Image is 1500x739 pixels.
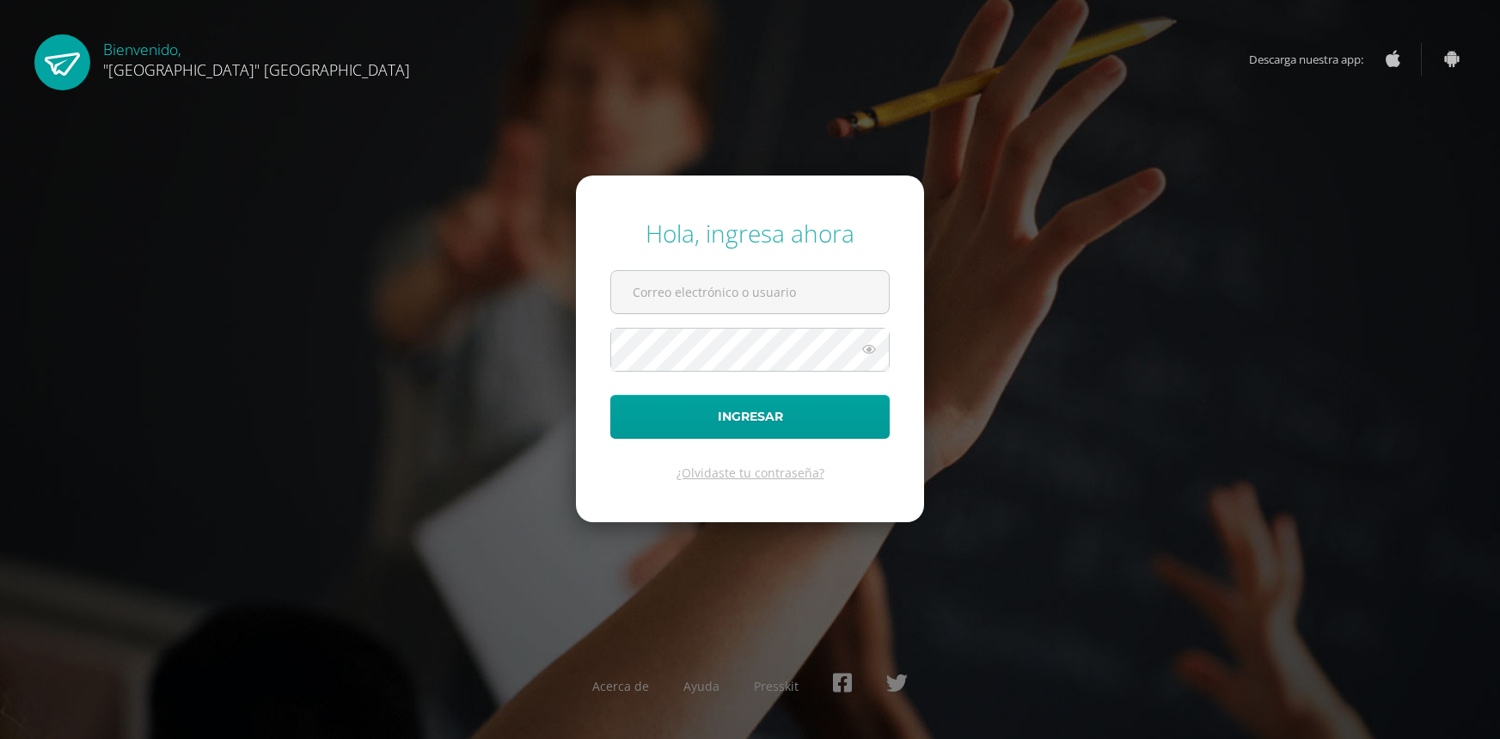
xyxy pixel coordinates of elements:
a: Ayuda [683,678,719,694]
a: ¿Olvidaste tu contraseña? [677,465,824,481]
a: Presskit [754,678,799,694]
div: Bienvenido, [103,34,410,80]
div: Hola, ingresa ahora [610,217,890,249]
span: Descarga nuestra app: [1249,43,1381,76]
input: Correo electrónico o usuario [611,271,889,313]
a: Acerca de [592,678,649,694]
button: Ingresar [610,395,890,439]
span: "[GEOGRAPHIC_DATA]" [GEOGRAPHIC_DATA] [103,59,410,80]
